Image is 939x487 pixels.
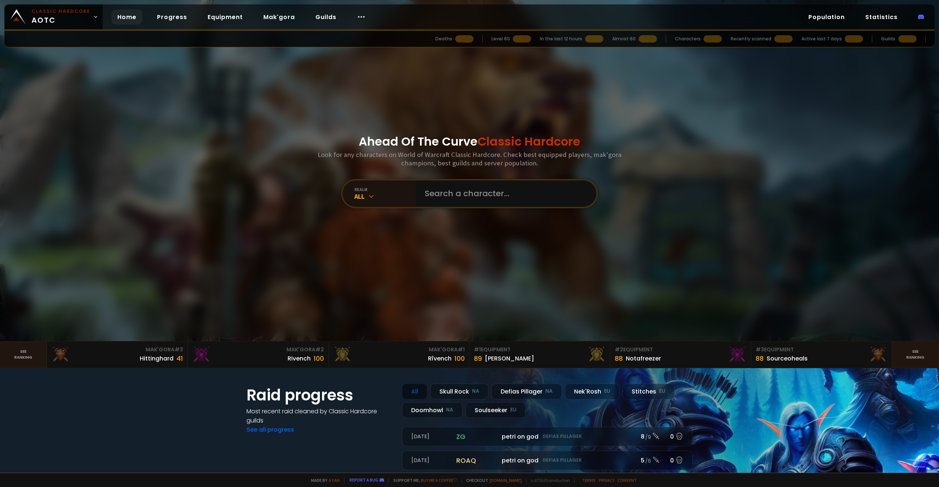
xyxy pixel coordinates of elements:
[599,477,614,483] a: Privacy
[510,406,516,414] small: EU
[420,180,588,207] input: Search a character...
[565,384,620,399] div: Nek'Rosh
[615,354,623,363] div: 88
[246,407,393,425] h4: Most recent raid cleaned by Classic Hardcore guilds
[402,451,693,470] a: [DATE]roaqpetri on godDefias Pillager5 /60
[421,477,457,483] a: Buy me a coffee
[465,402,526,418] div: Soulseeker
[731,36,771,42] div: Recently scanned
[47,341,188,368] a: Mak'Gora#3Hittinghard41
[803,10,851,25] a: Population
[756,346,887,354] div: Equipment
[315,346,324,353] span: # 2
[32,8,90,15] small: Classic Hardcore
[175,346,183,353] span: # 3
[388,477,457,483] span: Support me,
[435,36,452,42] div: Deaths
[626,354,661,363] div: Notafreezer
[454,354,465,363] div: 100
[246,384,393,407] h1: Raid progress
[402,427,693,446] a: [DATE]zgpetri on godDefias Pillager8 /90
[257,10,301,25] a: Mak'gora
[615,346,623,353] span: # 2
[469,341,610,368] a: #1Equipment89[PERSON_NAME]
[359,133,580,150] h1: Ahead Of The Curve
[354,192,416,201] div: All
[350,477,378,483] a: Report a bug
[112,10,142,25] a: Home
[756,346,764,353] span: # 3
[492,36,510,42] div: Level 60
[490,477,522,483] a: [DOMAIN_NAME]
[675,36,701,42] div: Characters
[329,341,469,368] a: Mak'Gora#1Rîvench100
[756,354,764,363] div: 88
[540,36,582,42] div: In the last 12 hours
[881,36,895,42] div: Guilds
[192,346,324,354] div: Mak'Gora
[485,354,534,363] div: [PERSON_NAME]
[32,8,90,26] span: AOTC
[492,384,562,399] div: Defias Pillager
[315,150,624,167] h3: Look for any characters on World of Warcraft Classic Hardcore. Check best equipped players, mak'g...
[310,10,342,25] a: Guilds
[615,346,746,354] div: Equipment
[526,477,570,483] span: v. d752d5 - production
[446,406,453,414] small: NA
[892,341,939,368] a: Seeranking
[402,402,463,418] div: Doomhowl
[617,477,637,483] a: Consent
[176,354,183,363] div: 41
[461,477,522,483] span: Checkout
[458,346,465,353] span: # 1
[402,384,427,399] div: All
[659,388,665,395] small: EU
[612,36,636,42] div: Almost 60
[751,341,892,368] a: #3Equipment88Sourceoheals
[307,477,340,483] span: Made by
[474,346,606,354] div: Equipment
[478,133,580,150] span: Classic Hardcore
[859,10,903,25] a: Statistics
[767,354,808,363] div: Sourceoheals
[202,10,249,25] a: Equipment
[51,346,183,354] div: Mak'Gora
[610,341,751,368] a: #2Equipment88Notafreezer
[329,477,340,483] a: a fan
[472,388,479,395] small: NA
[474,346,481,353] span: # 1
[188,341,329,368] a: Mak'Gora#2Rivench100
[151,10,193,25] a: Progress
[801,36,842,42] div: Active last 7 days
[140,354,173,363] div: Hittinghard
[246,425,294,434] a: See all progress
[4,4,103,29] a: Classic HardcoreAOTC
[428,354,452,363] div: Rîvench
[314,354,324,363] div: 100
[354,187,416,192] div: realm
[333,346,465,354] div: Mak'Gora
[545,388,553,395] small: NA
[288,354,311,363] div: Rivench
[622,384,675,399] div: Stitches
[430,384,489,399] div: Skull Rock
[474,354,482,363] div: 89
[582,477,596,483] a: Terms
[604,388,610,395] small: EU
